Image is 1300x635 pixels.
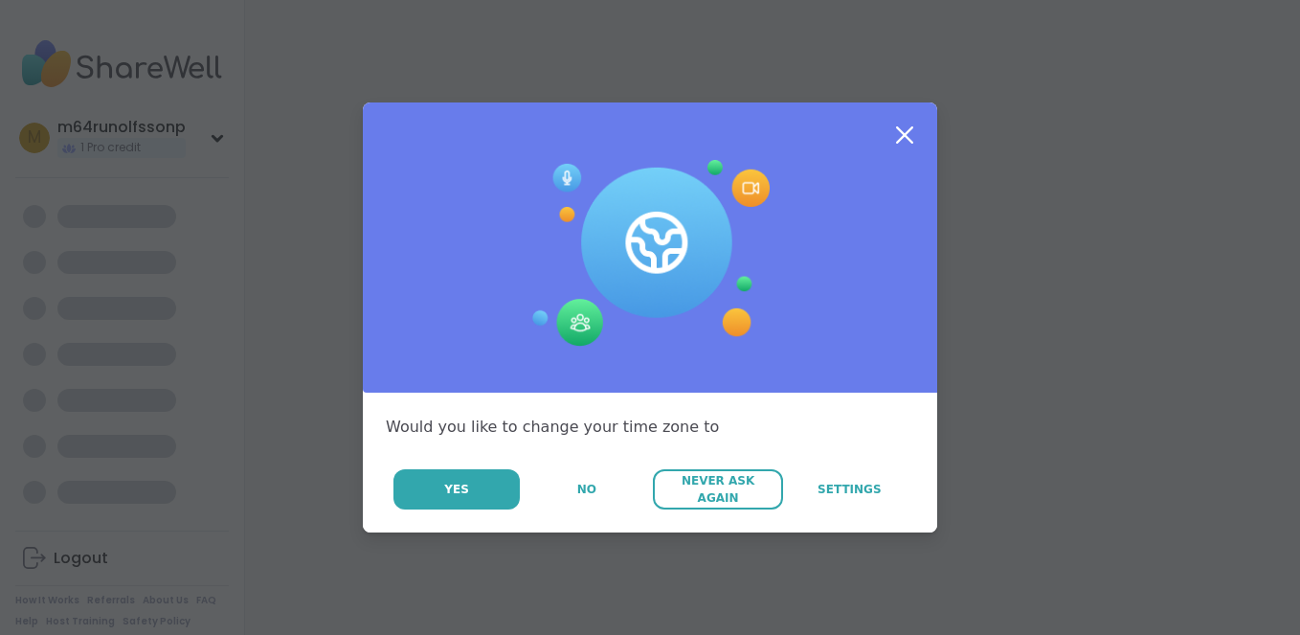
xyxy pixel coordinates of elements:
[393,469,520,510] button: Yes
[530,160,770,348] img: Session Experience
[653,469,782,510] button: Never Ask Again
[818,481,882,498] span: Settings
[577,481,596,498] span: No
[785,469,914,510] a: Settings
[386,416,914,439] div: Would you like to change your time zone to
[522,469,651,510] button: No
[662,472,773,507] span: Never Ask Again
[444,481,469,498] span: Yes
